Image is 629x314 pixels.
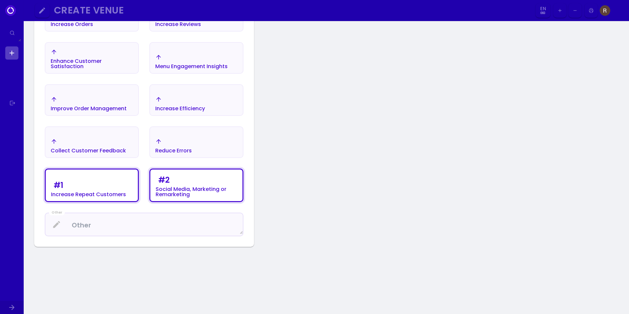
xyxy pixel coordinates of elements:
button: Increase Efficiency [149,84,243,116]
div: Increase Efficiency [155,106,205,111]
button: Menu Engagement Insights [149,42,243,74]
div: Collect Customer Feedback [51,148,126,153]
button: Reduce Errors [149,126,243,158]
div: # 1 [54,181,63,189]
img: Image [612,5,623,16]
button: #2Social Media, Marketing or Remarketing [149,169,243,202]
div: Social Media, Marketing or Remarketing [156,187,237,197]
button: Create Venue [51,3,534,18]
button: Collect Customer Feedback [45,126,139,158]
div: Create Venue [54,7,527,14]
div: Reduce Errors [155,148,192,153]
div: # 2 [158,176,170,184]
div: Improve Order Management [51,106,127,111]
button: Improve Order Management [45,84,139,116]
button: #1Increase Repeat Customers [45,169,139,202]
div: Increase Orders [51,22,93,27]
div: Other [49,210,65,215]
div: Menu Engagement Insights [155,64,228,69]
div: Enhance Customer Satisfaction [51,59,133,69]
img: Image [600,5,610,16]
div: Increase Reviews [155,22,201,27]
div: Increase Repeat Customers [51,192,126,197]
button: Enhance Customer Satisfaction [45,42,139,74]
